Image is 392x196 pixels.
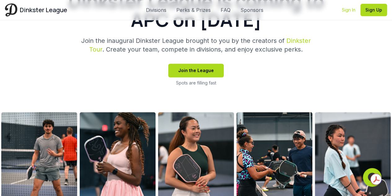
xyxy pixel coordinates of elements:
[221,6,231,14] a: FAQ
[176,6,211,14] a: Perks & Prizes
[5,3,67,16] a: Dinkster League
[5,3,17,16] img: Dinkster
[240,6,263,14] a: Sponsors
[168,64,224,77] button: Join the League
[146,6,166,14] a: Divisions
[363,168,383,187] iframe: chat widget
[77,36,315,54] p: Join the inaugural Dinkster League brought to you by the creators of . Create your team, compete ...
[20,6,67,14] span: Dinkster League
[342,7,355,13] a: Sign In
[176,80,216,86] p: Spots are filling fast
[360,4,387,16] button: Sign Up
